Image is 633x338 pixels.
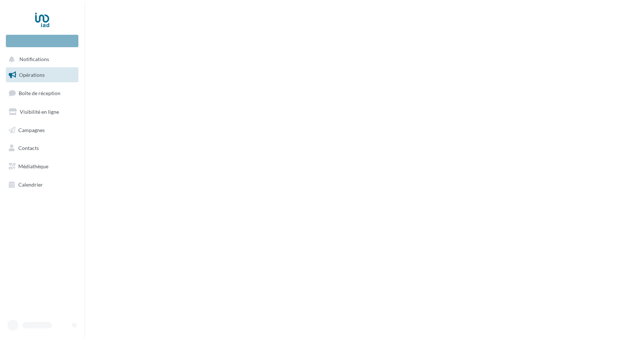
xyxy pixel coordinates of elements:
[4,85,80,101] a: Boîte de réception
[18,163,48,169] span: Médiathèque
[19,72,45,78] span: Opérations
[20,109,59,115] span: Visibilité en ligne
[19,56,49,63] span: Notifications
[4,67,80,83] a: Opérations
[4,159,80,174] a: Médiathèque
[19,90,60,96] span: Boîte de réception
[18,181,43,188] span: Calendrier
[4,140,80,156] a: Contacts
[18,127,45,133] span: Campagnes
[6,35,78,47] div: Nouvelle campagne
[4,123,80,138] a: Campagnes
[18,145,39,151] span: Contacts
[4,104,80,120] a: Visibilité en ligne
[4,177,80,192] a: Calendrier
